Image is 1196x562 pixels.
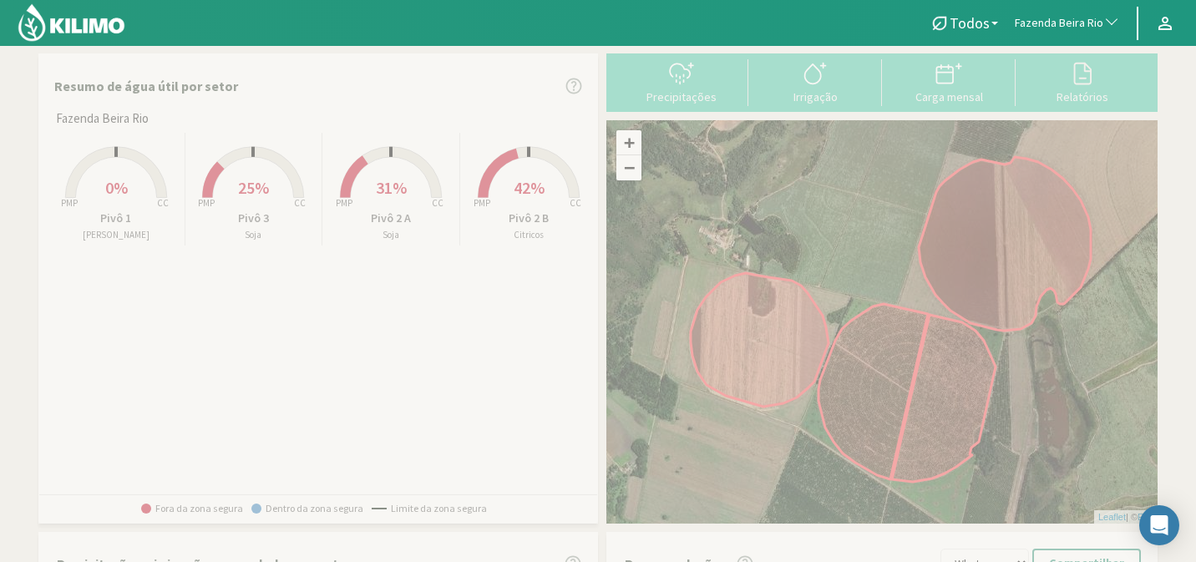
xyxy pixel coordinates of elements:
[1021,91,1144,103] div: Relatórios
[514,177,545,198] span: 42%
[753,91,877,103] div: Irrigação
[56,109,149,129] span: Fazenda Beira Rio
[950,14,990,32] span: Todos
[185,228,322,242] p: Soja
[372,503,487,514] span: Limite da zona segura
[336,197,352,209] tspan: PMP
[474,197,490,209] tspan: PMP
[460,210,598,227] p: Pivô 2 B
[61,197,78,209] tspan: PMP
[185,210,322,227] p: Pivô 3
[887,91,1011,103] div: Carga mensal
[460,228,598,242] p: Citricos
[54,76,238,96] p: Resumo de água útil por setor
[322,228,459,242] p: Soja
[570,197,581,209] tspan: CC
[251,503,363,514] span: Dentro da zona segura
[1098,512,1126,522] a: Leaflet
[1016,59,1149,104] button: Relatórios
[48,228,185,242] p: [PERSON_NAME]
[432,197,443,209] tspan: CC
[615,59,748,104] button: Precipitações
[141,503,243,514] span: Fora da zona segura
[1139,505,1179,545] div: Open Intercom Messenger
[748,59,882,104] button: Irrigação
[616,130,641,155] a: Zoom in
[48,210,185,227] p: Pivô 1
[376,177,407,198] span: 31%
[1094,510,1158,524] div: | ©
[157,197,169,209] tspan: CC
[1006,5,1128,42] button: Fazenda Beira Rio
[198,197,215,209] tspan: PMP
[17,3,126,43] img: Kilimo
[322,210,459,227] p: Pivô 2 A
[1015,15,1103,32] span: Fazenda Beira Rio
[882,59,1016,104] button: Carga mensal
[620,91,743,103] div: Precipitações
[105,177,128,198] span: 0%
[238,177,269,198] span: 25%
[616,155,641,180] a: Zoom out
[295,197,307,209] tspan: CC
[1138,512,1153,522] a: Esri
